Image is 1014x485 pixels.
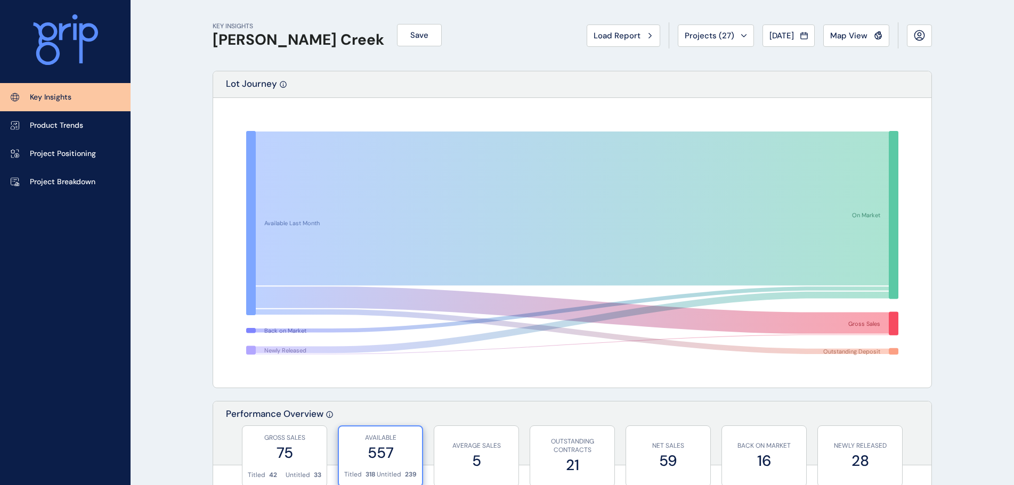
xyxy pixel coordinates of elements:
p: 239 [405,470,417,479]
button: Save [397,24,442,46]
p: AVAILABLE [344,433,417,442]
button: Map View [823,24,889,47]
p: NET SALES [631,441,705,450]
button: [DATE] [762,24,815,47]
p: AVERAGE SALES [440,441,513,450]
p: Titled [248,471,265,480]
p: 33 [314,471,321,480]
button: Load Report [587,24,660,47]
p: Key Insights [30,92,71,103]
p: Lot Journey [226,78,277,97]
button: Projects (27) [678,24,754,47]
span: [DATE] [769,30,794,41]
label: 16 [727,450,801,471]
h1: [PERSON_NAME] Creek [213,31,384,49]
label: 59 [631,450,705,471]
span: Load Report [594,30,640,41]
p: NEWLY RELEASED [823,441,897,450]
label: 5 [440,450,513,471]
p: Titled [344,470,362,479]
p: Project Positioning [30,149,96,159]
p: Product Trends [30,120,83,131]
p: 42 [269,471,277,480]
label: 21 [536,455,609,475]
span: Map View [830,30,867,41]
p: Untitled [377,470,401,479]
span: Save [410,30,428,40]
p: 318 [366,470,376,479]
p: Untitled [286,471,310,480]
p: GROSS SALES [248,433,321,442]
label: 75 [248,442,321,463]
p: BACK ON MARKET [727,441,801,450]
span: Projects ( 27 ) [685,30,734,41]
p: OUTSTANDING CONTRACTS [536,437,609,455]
p: Project Breakdown [30,177,95,187]
p: Performance Overview [226,408,323,465]
label: 28 [823,450,897,471]
p: KEY INSIGHTS [213,22,384,31]
label: 557 [344,442,417,463]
